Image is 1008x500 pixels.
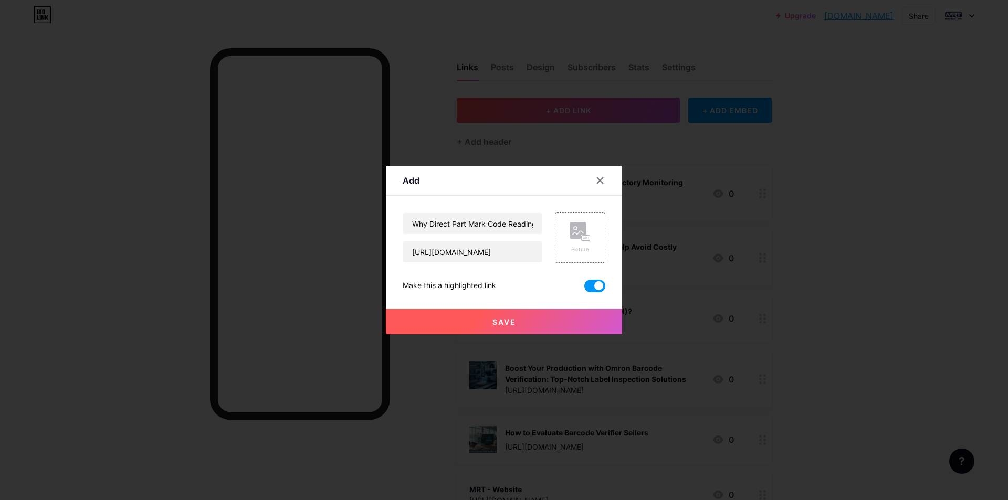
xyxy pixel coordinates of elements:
[403,241,542,262] input: URL
[492,317,516,326] span: Save
[386,309,622,334] button: Save
[403,174,419,187] div: Add
[403,280,496,292] div: Make this a highlighted link
[403,213,542,234] input: Title
[570,246,591,253] div: Picture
